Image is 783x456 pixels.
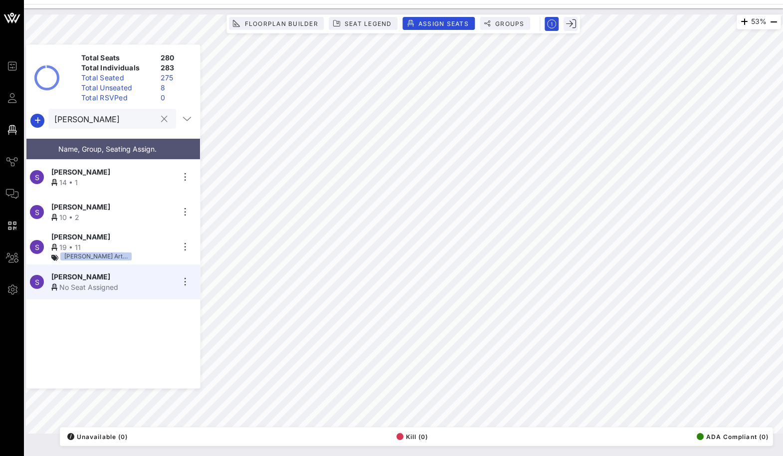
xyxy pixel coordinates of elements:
span: S [35,278,39,286]
div: Total Individuals [77,63,157,73]
span: Groups [495,20,525,27]
button: clear icon [161,114,168,124]
span: Name, Group, Seating Assign. [58,145,157,153]
span: [PERSON_NAME] [51,202,110,212]
span: ADA Compliant (0) [697,433,769,441]
div: Total RSVPed [77,93,157,103]
div: 14 • 1 [51,177,174,188]
span: S [35,173,39,182]
button: Groups [480,17,531,30]
div: [PERSON_NAME] Art… [60,252,132,260]
span: S [35,208,39,217]
div: 280 [157,53,196,63]
span: Seat Legend [344,20,392,27]
div: 0 [157,93,196,103]
button: Floorplan Builder [229,17,324,30]
div: / [67,433,74,440]
div: Total Seated [77,73,157,83]
span: Kill (0) [396,433,428,441]
div: 10 • 2 [51,212,174,223]
button: /Unavailable (0) [64,430,128,444]
span: Floorplan Builder [244,20,318,27]
button: ADA Compliant (0) [694,430,769,444]
div: Total Seats [77,53,157,63]
span: Assign Seats [418,20,469,27]
span: [PERSON_NAME] [51,167,110,177]
button: Seat Legend [329,17,398,30]
div: Total Unseated [77,83,157,93]
div: 53% [737,14,781,29]
button: Kill (0) [393,430,428,444]
span: [PERSON_NAME] [51,231,110,242]
span: [PERSON_NAME] [51,271,110,282]
div: 283 [157,63,196,73]
span: S [35,243,39,251]
button: Assign Seats [403,17,475,30]
div: 275 [157,73,196,83]
span: Unavailable (0) [67,433,128,441]
div: 19 • 11 [51,242,174,252]
div: 8 [157,83,196,93]
div: No Seat Assigned [51,282,174,292]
